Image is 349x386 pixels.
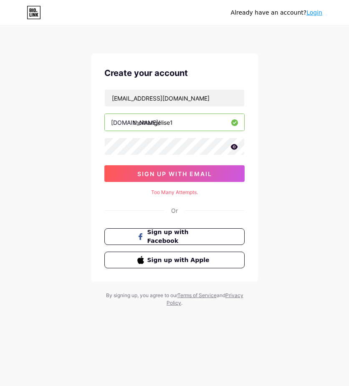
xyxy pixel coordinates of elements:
span: Sign up with Apple [147,256,212,265]
span: Sign up with Facebook [147,228,212,245]
div: [DOMAIN_NAME]/ [111,118,160,127]
div: Or [171,206,178,215]
a: Terms of Service [177,292,217,298]
input: Email [105,90,244,106]
div: Too Many Attempts. [104,189,245,196]
button: Sign up with Facebook [104,228,245,245]
span: sign up with email [137,170,212,177]
div: By signing up, you agree to our and . [104,292,245,307]
button: sign up with email [104,165,245,182]
button: Sign up with Apple [104,252,245,268]
a: Login [306,9,322,16]
input: username [105,114,244,131]
div: Create your account [104,67,245,79]
div: Already have an account? [231,8,322,17]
